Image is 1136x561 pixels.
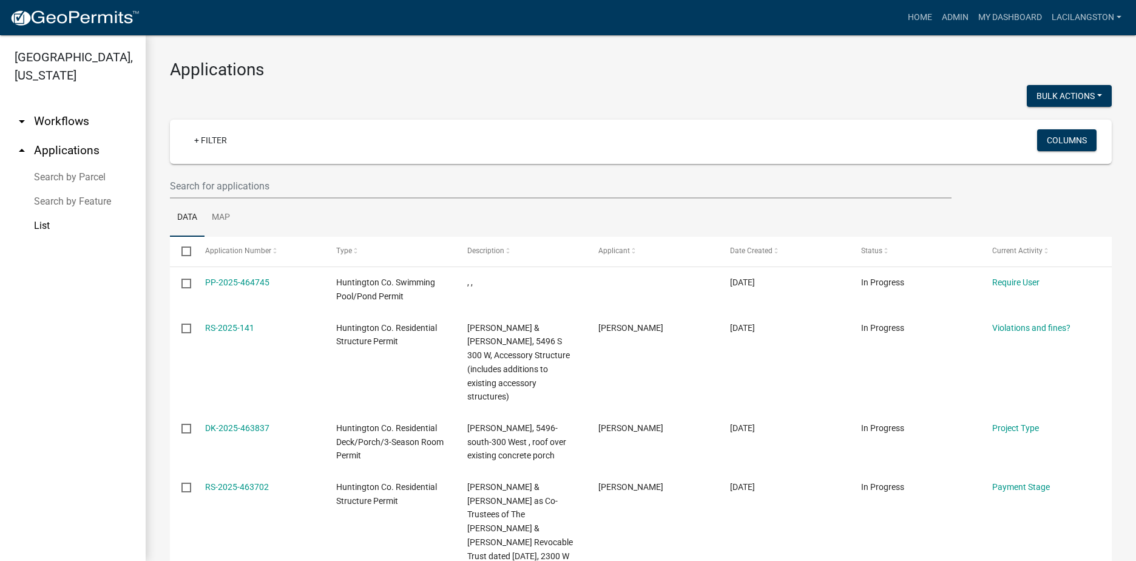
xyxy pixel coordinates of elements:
[861,277,904,287] span: In Progress
[992,277,1040,287] a: Require User
[992,423,1039,433] a: Project Type
[15,143,29,158] i: arrow_drop_up
[184,129,237,151] a: + Filter
[718,237,849,266] datatable-header-cell: Date Created
[598,246,630,255] span: Applicant
[205,423,269,433] a: DK-2025-463837
[850,237,981,266] datatable-header-cell: Status
[15,114,29,129] i: arrow_drop_down
[992,482,1050,492] a: Payment Stage
[1047,6,1126,29] a: LaciLangston
[598,482,663,492] span: RICHARD D CAMPBELL
[861,482,904,492] span: In Progress
[992,246,1043,255] span: Current Activity
[170,174,952,199] input: Search for applications
[1027,85,1112,107] button: Bulk Actions
[1037,129,1097,151] button: Columns
[467,277,473,287] span: , ,
[336,277,435,301] span: Huntington Co. Swimming Pool/Pond Permit
[456,237,587,266] datatable-header-cell: Description
[467,323,570,402] span: Meier, Jason F & Debra K, 5496 S 300 W, Accessory Structure (includes additions to existing acces...
[325,237,456,266] datatable-header-cell: Type
[730,277,755,287] span: 08/16/2025
[170,237,193,266] datatable-header-cell: Select
[205,482,269,492] a: RS-2025-463702
[730,423,755,433] span: 08/14/2025
[992,323,1070,333] a: Violations and fines?
[467,423,566,461] span: Jason meier, 5496-south-300 West , roof over existing concrete porch
[336,423,444,461] span: Huntington Co. Residential Deck/Porch/3-Season Room Permit
[336,246,352,255] span: Type
[730,323,755,333] span: 08/14/2025
[730,482,755,492] span: 08/14/2025
[903,6,937,29] a: Home
[205,277,269,287] a: PP-2025-464745
[861,323,904,333] span: In Progress
[336,323,437,347] span: Huntington Co. Residential Structure Permit
[193,237,324,266] datatable-header-cell: Application Number
[170,199,205,237] a: Data
[205,199,237,237] a: Map
[973,6,1047,29] a: My Dashboard
[336,482,437,506] span: Huntington Co. Residential Structure Permit
[598,323,663,333] span: Kimberly Hostetler
[861,246,882,255] span: Status
[861,423,904,433] span: In Progress
[598,423,663,433] span: Jason
[205,323,254,333] a: RS-2025-141
[205,246,271,255] span: Application Number
[937,6,973,29] a: Admin
[587,237,718,266] datatable-header-cell: Applicant
[467,246,504,255] span: Description
[981,237,1112,266] datatable-header-cell: Current Activity
[730,246,773,255] span: Date Created
[170,59,1112,80] h3: Applications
